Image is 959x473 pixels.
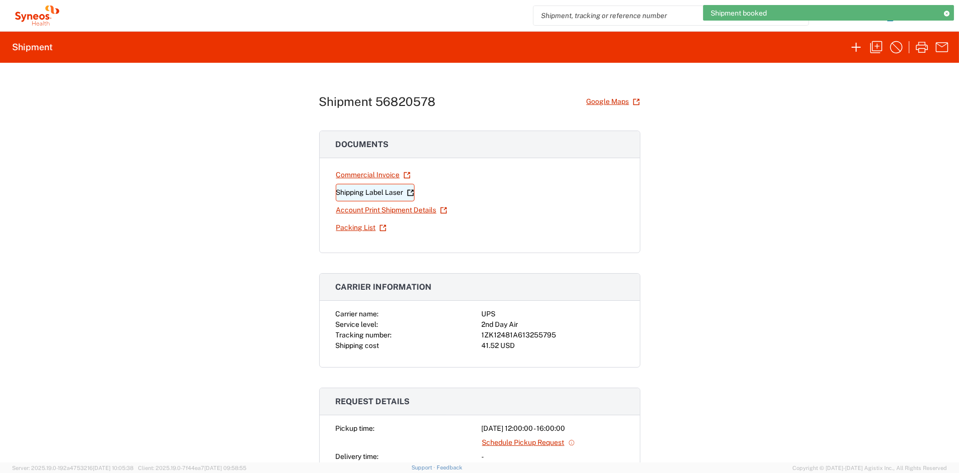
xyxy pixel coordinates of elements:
h1: Shipment 56820578 [319,94,436,109]
span: Carrier name: [336,310,379,318]
div: 2nd Day Air [482,319,624,330]
a: Packing List [336,219,387,236]
a: Support [412,464,437,470]
span: Documents [336,140,389,149]
span: Request details [336,397,410,406]
span: Service level: [336,320,378,328]
div: 41.52 USD [482,340,624,351]
a: Commercial Invoice [336,166,411,184]
span: Client: 2025.19.0-7f44ea7 [138,465,246,471]
a: Feedback [437,464,462,470]
a: Google Maps [586,93,640,110]
span: [DATE] 09:58:55 [204,465,246,471]
span: Copyright © [DATE]-[DATE] Agistix Inc., All Rights Reserved [792,463,947,472]
a: Account Print Shipment Details [336,201,448,219]
div: [DATE] 12:00:00 - 16:00:00 [482,423,624,434]
span: [DATE] 10:05:38 [93,465,133,471]
span: Shipment booked [711,9,767,18]
span: Server: 2025.19.0-192a4753216 [12,465,133,471]
a: Schedule Pickup Request [482,434,576,451]
a: Shipping Label Laser [336,184,415,201]
div: UPS [482,309,624,319]
span: Delivery time: [336,452,379,460]
span: Shipping cost [336,341,379,349]
div: 1ZK12481A613255795 [482,330,624,340]
h2: Shipment [12,41,53,53]
div: - [482,451,624,462]
span: Carrier information [336,282,432,292]
input: Shipment, tracking or reference number [533,6,793,25]
span: Tracking number: [336,331,392,339]
span: Pickup time: [336,424,375,432]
